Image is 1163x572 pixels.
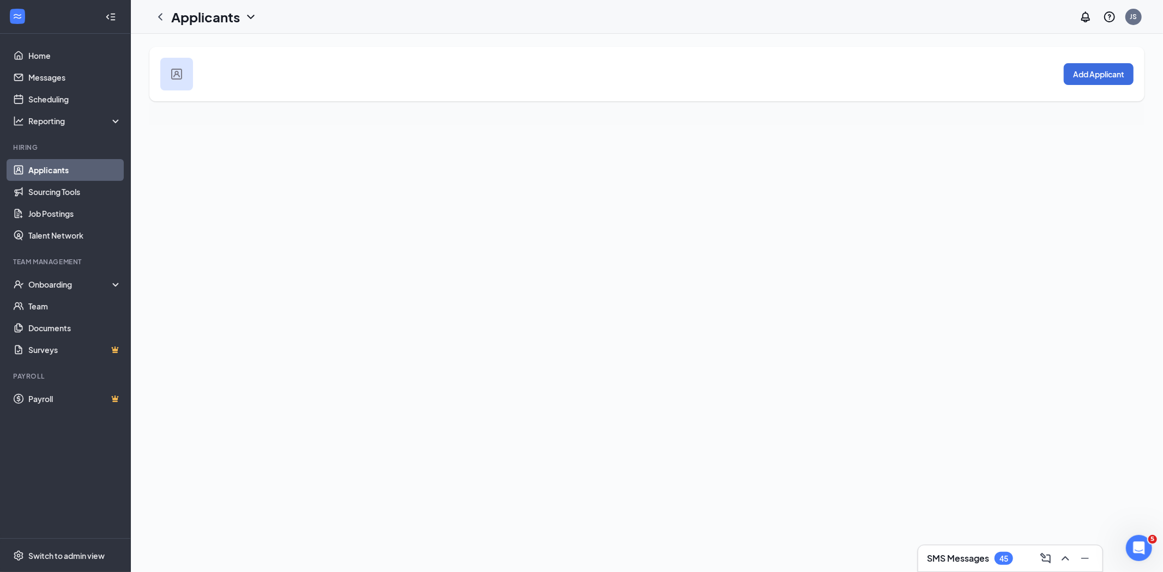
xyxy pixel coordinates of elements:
[1039,552,1052,565] svg: ComposeMessage
[28,388,122,410] a: PayrollCrown
[1076,550,1094,567] button: Minimize
[28,279,112,290] div: Onboarding
[13,550,24,561] svg: Settings
[28,203,122,224] a: Job Postings
[154,10,167,23] svg: ChevronLeft
[28,181,122,203] a: Sourcing Tools
[1148,535,1157,544] span: 5
[13,279,24,290] svg: UserCheck
[28,45,122,66] a: Home
[28,115,122,126] div: Reporting
[171,69,182,80] img: user icon
[28,66,122,88] a: Messages
[13,143,119,152] div: Hiring
[28,159,122,181] a: Applicants
[244,10,257,23] svg: ChevronDown
[1057,550,1074,567] button: ChevronUp
[28,317,122,339] a: Documents
[1037,550,1054,567] button: ComposeMessage
[12,11,23,22] svg: WorkstreamLogo
[1078,552,1092,565] svg: Minimize
[13,115,24,126] svg: Analysis
[1059,552,1072,565] svg: ChevronUp
[1103,10,1116,23] svg: QuestionInfo
[28,550,105,561] div: Switch to admin view
[13,257,119,266] div: Team Management
[105,11,116,22] svg: Collapse
[1130,12,1137,21] div: JS
[1064,63,1134,85] button: Add Applicant
[28,339,122,361] a: SurveysCrown
[28,295,122,317] a: Team
[1126,535,1152,561] iframe: Intercom live chat
[927,552,989,564] h3: SMS Messages
[28,224,122,246] a: Talent Network
[999,554,1008,563] div: 45
[28,88,122,110] a: Scheduling
[1079,10,1092,23] svg: Notifications
[13,372,119,381] div: Payroll
[171,8,240,26] h1: Applicants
